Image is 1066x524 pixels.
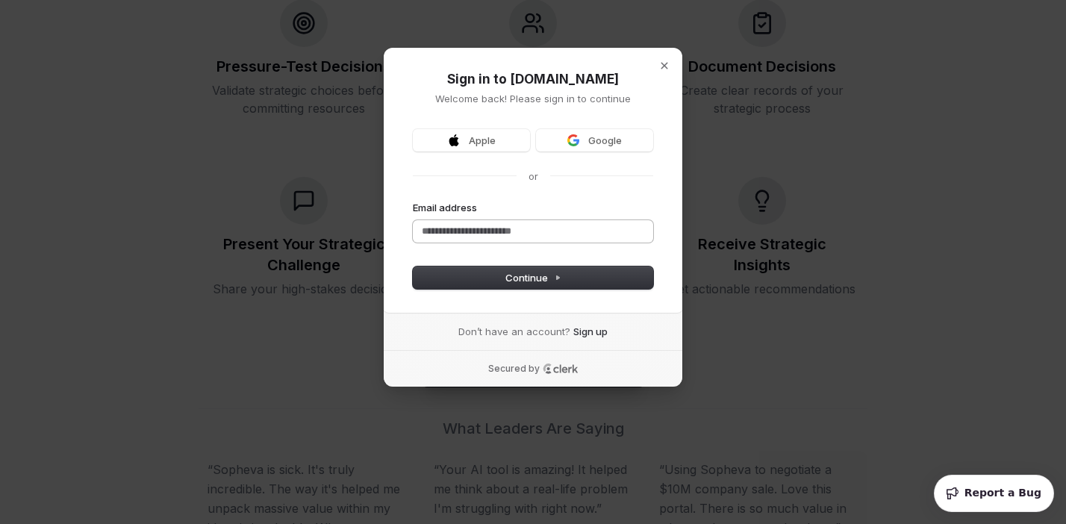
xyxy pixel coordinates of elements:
p: Welcome back! Please sign in to continue [413,92,653,105]
img: Sign in with Google [567,134,579,146]
span: Apple [469,134,496,147]
button: Sign in with AppleApple [413,129,530,152]
button: Sign in with GoogleGoogle [536,129,653,152]
h1: Sign in to [DOMAIN_NAME] [413,71,653,89]
p: or [529,169,538,183]
span: Don’t have an account? [458,325,570,338]
img: Sign in with Apple [448,134,460,146]
p: Secured by [488,363,540,375]
span: Continue [505,271,561,284]
button: Continue [413,266,653,289]
label: Email address [413,201,477,214]
a: Sign up [573,325,608,338]
a: Clerk logo [543,364,579,374]
button: Close modal [652,53,677,78]
span: Google [588,134,622,147]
